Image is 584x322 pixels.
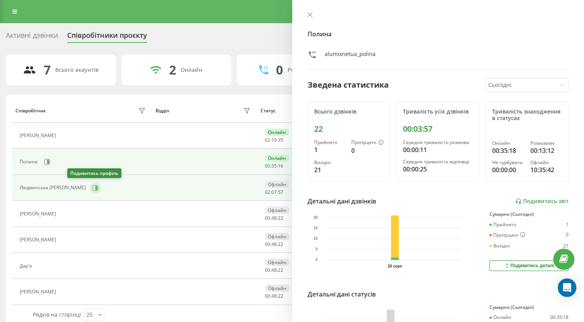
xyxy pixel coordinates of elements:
div: Вихідні [314,160,345,165]
div: Всього дзвінків [314,108,384,115]
div: [PERSON_NAME] [20,237,58,242]
div: : : [265,215,283,221]
text: 15 [313,226,318,230]
div: Тривалість усіх дзвінків [403,108,473,115]
div: Онлайн [489,315,511,320]
span: 22 [278,215,283,221]
div: [PERSON_NAME] [20,133,58,138]
div: 2 [169,63,176,77]
span: 22 [278,241,283,247]
div: Open Intercom Messenger [558,278,576,297]
div: Середня тривалість розмови [403,140,473,145]
span: 00 [265,241,270,247]
div: alumixnetua_polina [325,50,376,61]
div: 00:00:25 [403,164,473,174]
span: 48 [271,241,277,247]
div: Офлайн [530,160,562,165]
div: Полина [20,159,39,164]
div: Не турбувати [492,160,524,165]
div: 7 [44,63,51,77]
span: 22 [278,267,283,273]
span: 00 [265,267,270,273]
div: 1 [314,145,345,154]
div: Сумарно (Сьогодні) [489,305,569,310]
div: 00:00:00 [492,165,524,175]
span: 02 [265,189,270,195]
h4: Полина [308,29,569,39]
div: : : [265,163,283,169]
div: Розмовляють [288,67,325,73]
div: Середня тривалість відповіді [403,159,473,164]
span: 00 [265,215,270,221]
button: Подивитись деталі [489,260,569,271]
text: 5 [315,247,318,251]
div: 00:00:11 [403,145,473,154]
div: Пропущені [351,140,384,146]
span: 35 [278,137,283,143]
div: 22 [314,124,384,134]
div: Онлайн [265,129,289,136]
text: 20 [313,215,318,220]
div: 00:03:57 [403,124,473,134]
div: Тривалість знаходження в статусах [492,108,562,122]
div: Співробітник [15,108,46,114]
div: 00:13:12 [530,146,562,155]
div: Офлайн [265,233,289,240]
div: : : [265,293,283,299]
a: Подивитись звіт [515,198,569,205]
text: 20 серп [388,264,402,268]
div: Зведена статистика [308,79,389,91]
span: 57 [278,189,283,195]
div: Вихідні [489,243,510,249]
div: Всього акаунтів [55,67,98,73]
div: [PERSON_NAME] [20,289,58,295]
div: Офлайн [265,285,289,292]
div: 00:35:18 [492,146,524,155]
span: 48 [271,215,277,221]
div: 00:35:18 [550,315,569,320]
div: Детальні дані дзвінків [308,197,376,206]
div: Подивитись деталі [504,263,554,269]
div: Онлайн [492,141,524,146]
div: Дар'я [20,263,34,269]
div: Офлайн [265,207,289,214]
span: 02 [265,137,270,143]
div: Статус [261,108,276,114]
div: 21 [314,165,345,175]
span: 35 [271,163,277,169]
div: Сумарно (Сьогодні) [489,212,569,217]
div: 10:35:42 [530,165,562,175]
div: 0 [276,63,283,77]
div: Офлайн [265,259,289,266]
span: 00 [265,293,270,299]
div: Прийнято [314,140,345,145]
div: 21 [563,243,569,249]
div: : : [265,242,283,247]
div: Співробітники проєкту [67,31,147,43]
text: 10 [313,237,318,241]
div: 25 [86,311,93,319]
div: Активні дзвінки [6,31,58,43]
div: Детальні дані статусів [308,290,376,299]
div: Прийнято [489,222,516,227]
span: 19 [271,137,277,143]
div: Онлайн [181,67,202,73]
div: Розмовляє [530,141,562,146]
div: Офлайн [265,181,289,188]
div: 1 [566,222,569,227]
span: 16 [278,163,283,169]
div: 0 [566,232,569,238]
div: : : [265,268,283,273]
span: 48 [271,293,277,299]
div: [PERSON_NAME] [20,211,58,217]
span: 48 [271,267,277,273]
span: Рядків на сторінці [33,311,81,318]
span: 07 [271,189,277,195]
div: Відділ [156,108,169,114]
div: : : [265,137,283,143]
div: Пропущені [489,232,525,238]
div: : : [265,190,283,195]
span: 00 [265,163,270,169]
div: 0 [351,146,384,155]
div: Онлайн [265,154,289,162]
